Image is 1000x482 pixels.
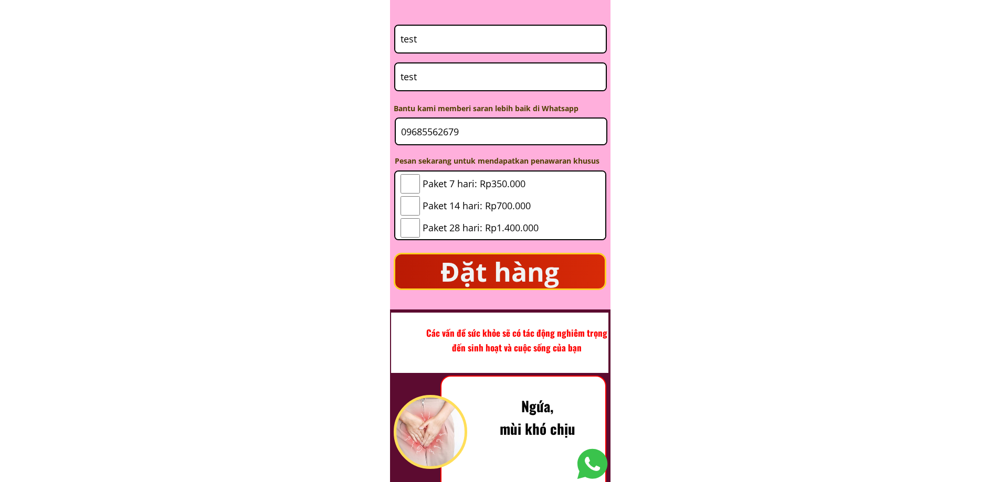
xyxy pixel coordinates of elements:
h3: Các vấn đề sức khỏe sẽ có tác động nghiêm trọng đến sinh hoạt và cuộc sống của bạn [426,326,608,354]
input: Name [398,26,603,52]
span: Paket 7 hari: Rp350.000 [423,176,539,191]
h3: Ngứa, mùi khó chịu [486,395,588,440]
span: Paket 28 hari: Rp1.400.000 [423,220,539,235]
h3: Bantu kami memberi saran lebih baik di Whatsapp [394,103,594,114]
input: Whatsapp [398,119,604,144]
span: Paket 14 hari: Rp700.000 [423,198,539,213]
p: Đặt hàng [395,254,605,288]
span: Pesan sekarang untuk mendapatkan penawaran khusus [395,156,599,166]
input: Phone [398,63,603,91]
